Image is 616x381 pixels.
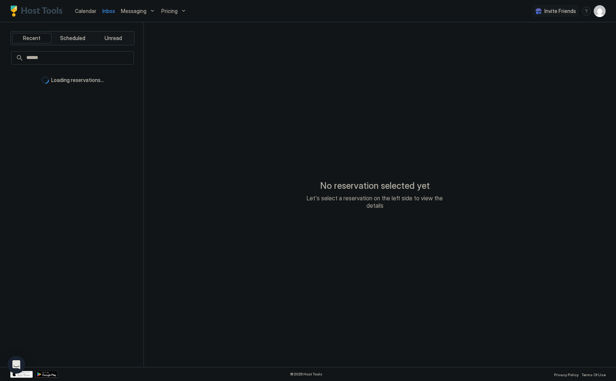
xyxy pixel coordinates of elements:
span: Terms Of Use [582,372,606,377]
a: Terms Of Use [582,370,606,378]
div: tab-group [10,31,135,45]
button: Recent [12,33,52,43]
div: loading [42,76,49,84]
span: Recent [23,35,40,42]
span: Privacy Policy [554,372,579,377]
div: menu [582,7,591,16]
span: © 2025 Host Tools [290,372,322,377]
span: Unread [105,35,122,42]
span: Let's select a reservation on the left side to view the details [301,194,449,209]
div: Open Intercom Messenger [7,356,25,374]
a: Calendar [75,7,96,15]
span: Loading reservations... [51,77,104,83]
span: Scheduled [60,35,85,42]
span: Pricing [161,8,178,14]
button: Unread [93,33,133,43]
span: Calendar [75,8,96,14]
a: Privacy Policy [554,370,579,378]
a: App Store [10,371,33,378]
div: User profile [594,5,606,17]
span: Invite Friends [544,8,576,14]
span: Inbox [102,8,115,14]
button: Scheduled [53,33,92,43]
a: Inbox [102,7,115,15]
a: Host Tools Logo [10,6,66,17]
a: Google Play Store [36,371,58,378]
input: Input Field [23,52,134,64]
span: No reservation selected yet [320,180,430,191]
span: Messaging [121,8,146,14]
